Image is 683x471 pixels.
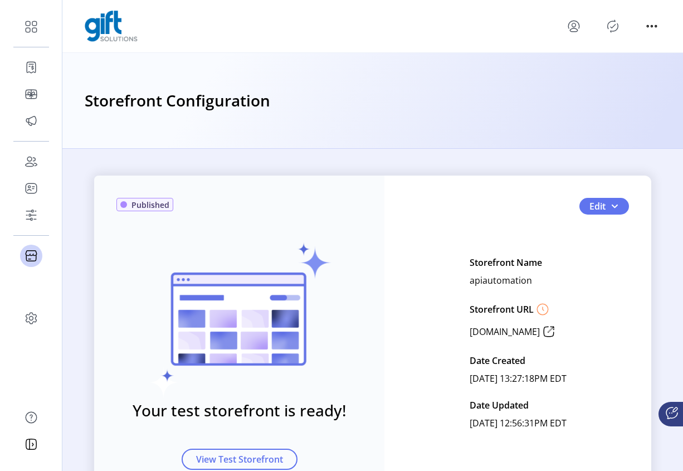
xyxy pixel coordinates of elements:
[133,399,347,422] h3: Your test storefront is ready!
[565,17,583,35] button: menu
[131,199,169,211] span: Published
[182,449,297,470] button: View Test Storefront
[470,303,534,316] p: Storefront URL
[470,352,525,370] p: Date Created
[589,200,606,213] span: Edit
[470,254,542,271] p: Storefront Name
[470,370,567,387] p: [DATE] 13:27:18PM EDT
[470,414,567,432] p: [DATE] 12:56:31PM EDT
[643,17,661,35] button: menu
[85,11,138,42] img: logo
[470,325,540,338] p: [DOMAIN_NAME]
[470,271,532,289] p: apiautomation
[85,89,270,113] h3: Storefront Configuration
[196,453,283,466] span: View Test Storefront
[470,396,529,414] p: Date Updated
[579,198,629,215] button: Edit
[604,17,622,35] button: Publisher Panel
